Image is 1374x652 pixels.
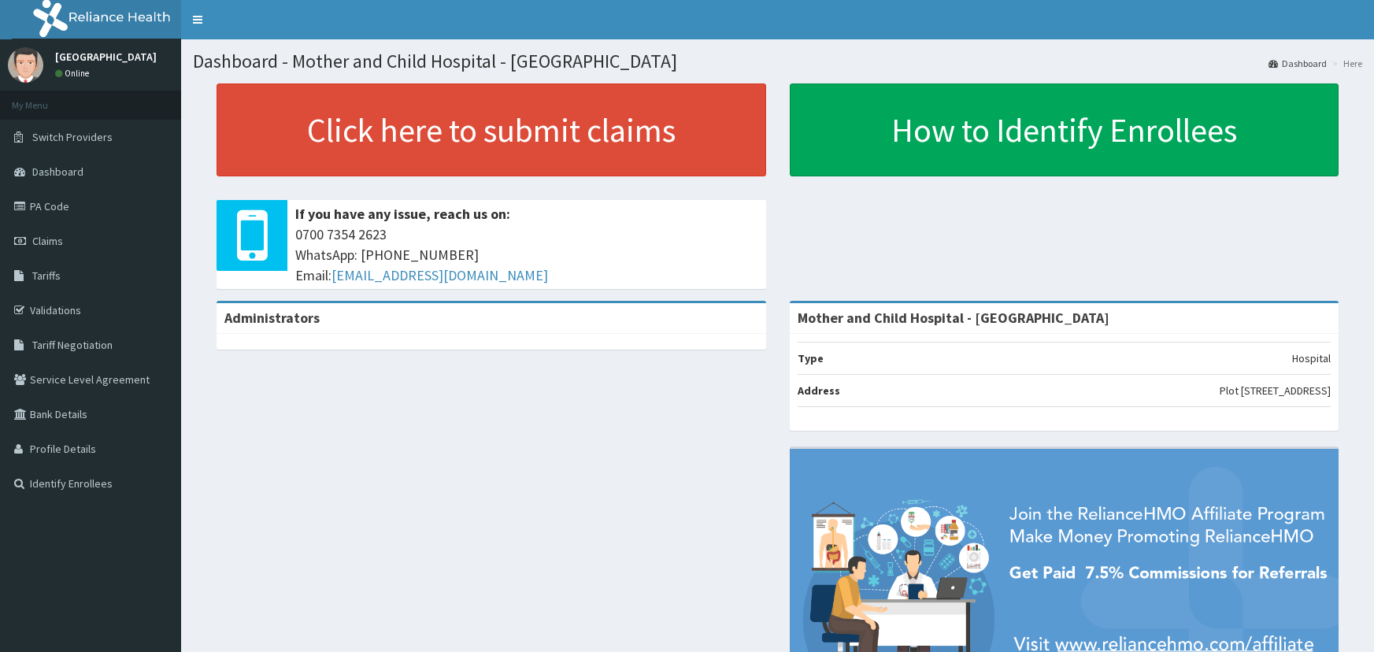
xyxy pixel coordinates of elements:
span: Tariffs [32,269,61,283]
h1: Dashboard - Mother and Child Hospital - [GEOGRAPHIC_DATA] [193,51,1362,72]
strong: Mother and Child Hospital - [GEOGRAPHIC_DATA] [798,309,1109,327]
b: If you have any issue, reach us on: [295,205,510,223]
b: Type [798,351,824,365]
span: Switch Providers [32,130,113,144]
a: [EMAIL_ADDRESS][DOMAIN_NAME] [331,266,548,284]
span: 0700 7354 2623 WhatsApp: [PHONE_NUMBER] Email: [295,224,758,285]
img: User Image [8,47,43,83]
b: Address [798,383,840,398]
a: Click here to submit claims [217,83,766,176]
span: Tariff Negotiation [32,338,113,352]
a: Online [55,68,93,79]
p: Plot [STREET_ADDRESS] [1220,383,1331,398]
li: Here [1328,57,1362,70]
p: Hospital [1292,350,1331,366]
a: How to Identify Enrollees [790,83,1339,176]
span: Claims [32,234,63,248]
span: Dashboard [32,165,83,179]
p: [GEOGRAPHIC_DATA] [55,51,157,62]
b: Administrators [224,309,320,327]
a: Dashboard [1268,57,1327,70]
